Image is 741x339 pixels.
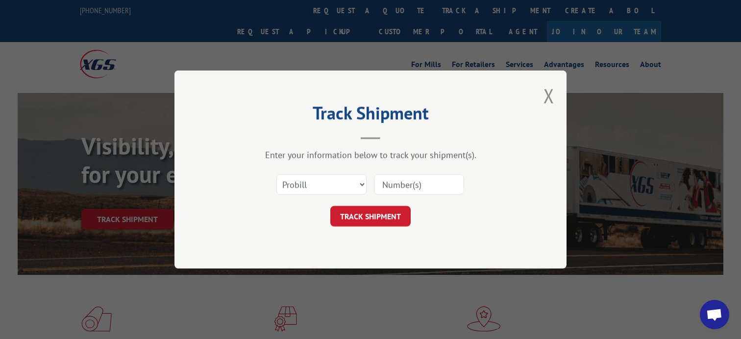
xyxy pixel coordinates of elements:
[700,300,729,329] a: Open chat
[223,149,518,160] div: Enter your information below to track your shipment(s).
[223,106,518,125] h2: Track Shipment
[543,83,554,109] button: Close modal
[330,206,411,226] button: TRACK SHIPMENT
[374,174,464,195] input: Number(s)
